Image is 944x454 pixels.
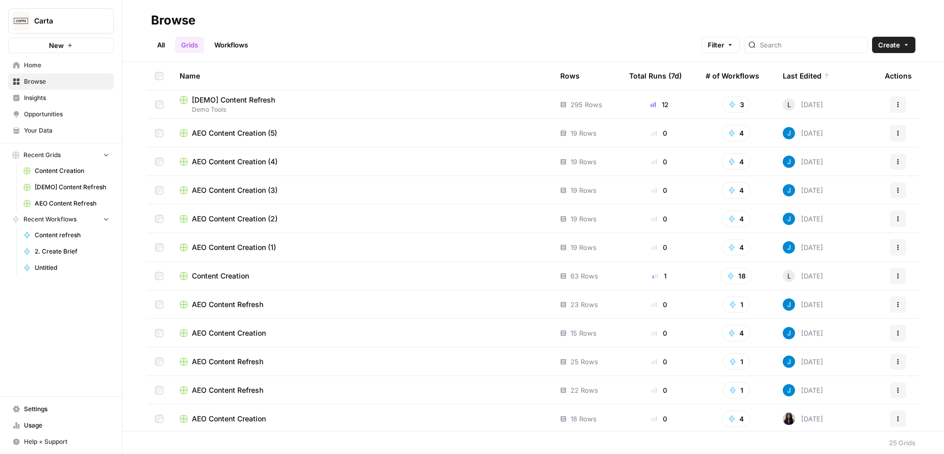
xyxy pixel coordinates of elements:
a: 2. Create Brief [19,243,114,260]
div: 12 [629,99,689,110]
span: 63 Rows [570,271,598,281]
span: 19 Rows [570,157,597,167]
span: Opportunities [24,110,109,119]
span: Demo Tools [180,105,544,114]
a: Untitled [19,260,114,276]
span: Help + Support [24,437,109,446]
img: z620ml7ie90s7uun3xptce9f0frp [783,156,795,168]
div: 0 [629,157,689,167]
span: Settings [24,405,109,414]
a: AEO Content Creation (4) [180,157,544,167]
div: 0 [629,385,689,395]
span: AEO Content Creation (4) [192,157,278,167]
span: AEO Content Creation (5) [192,128,277,138]
span: Filter [708,40,724,50]
a: Opportunities [8,106,114,122]
div: # of Workflows [706,62,759,90]
span: AEO Content Creation [192,328,266,338]
img: Carta Logo [12,12,30,30]
span: AEO Content Creation (2) [192,214,278,224]
a: AEO Content Refresh [19,195,114,212]
span: 18 Rows [570,414,597,424]
a: AEO Content Refresh [180,299,544,310]
span: Content Creation [192,271,249,281]
div: 0 [629,214,689,224]
button: Recent Grids [8,147,114,163]
div: 0 [629,128,689,138]
span: Recent Workflows [23,215,77,224]
div: Browse [151,12,195,29]
span: 19 Rows [570,185,597,195]
span: 22 Rows [570,385,598,395]
span: Carta [34,16,96,26]
img: z620ml7ie90s7uun3xptce9f0frp [783,327,795,339]
a: Content Creation [180,271,544,281]
div: Actions [885,62,912,90]
div: [DATE] [783,127,823,139]
span: 19 Rows [570,214,597,224]
span: 19 Rows [570,242,597,253]
div: [DATE] [783,270,823,282]
div: 0 [629,357,689,367]
span: Browse [24,77,109,86]
a: AEO Content Creation [180,328,544,338]
button: 18 [721,268,752,284]
span: Your Data [24,126,109,135]
a: Insights [8,90,114,106]
button: New [8,38,114,53]
a: All [151,37,171,53]
div: 0 [629,185,689,195]
button: 4 [722,239,751,256]
div: [DATE] [783,413,823,425]
a: Content refresh [19,227,114,243]
span: L [787,271,791,281]
img: rox323kbkgutb4wcij4krxobkpon [783,413,795,425]
div: 1 [629,271,689,281]
button: 1 [723,354,750,370]
a: AEO Content Creation (1) [180,242,544,253]
img: z620ml7ie90s7uun3xptce9f0frp [783,384,795,396]
button: Filter [701,37,740,53]
div: Rows [560,62,580,90]
span: AEO Content Creation (1) [192,242,276,253]
button: 3 [722,96,751,113]
span: Home [24,61,109,70]
span: AEO Content Creation [192,414,266,424]
span: 15 Rows [570,328,597,338]
div: [DATE] [783,356,823,368]
button: 4 [722,154,751,170]
img: z620ml7ie90s7uun3xptce9f0frp [783,241,795,254]
div: [DATE] [783,156,823,168]
span: 25 Rows [570,357,598,367]
button: 4 [722,411,751,427]
div: Last Edited [783,62,830,90]
button: 1 [723,382,750,398]
span: Content Creation [35,166,109,175]
div: [DATE] [783,98,823,111]
img: z620ml7ie90s7uun3xptce9f0frp [783,184,795,196]
span: Untitled [35,263,109,272]
a: [DEMO] Content RefreshDemo Tools [180,95,544,114]
span: AEO Content Refresh [192,357,263,367]
span: Insights [24,93,109,103]
span: 19 Rows [570,128,597,138]
span: [DEMO] Content Refresh [35,183,109,192]
div: Name [180,62,544,90]
div: Total Runs (7d) [629,62,682,90]
button: 4 [722,125,751,141]
a: [DEMO] Content Refresh [19,179,114,195]
div: [DATE] [783,184,823,196]
img: z620ml7ie90s7uun3xptce9f0frp [783,298,795,311]
div: [DATE] [783,384,823,396]
a: AEO Content Creation [180,414,544,424]
div: [DATE] [783,298,823,311]
div: 0 [629,242,689,253]
a: Home [8,57,114,73]
a: AEO Content Refresh [180,357,544,367]
button: 4 [722,325,751,341]
span: Usage [24,421,109,430]
span: New [49,40,64,51]
div: [DATE] [783,213,823,225]
a: Your Data [8,122,114,139]
span: Create [878,40,900,50]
